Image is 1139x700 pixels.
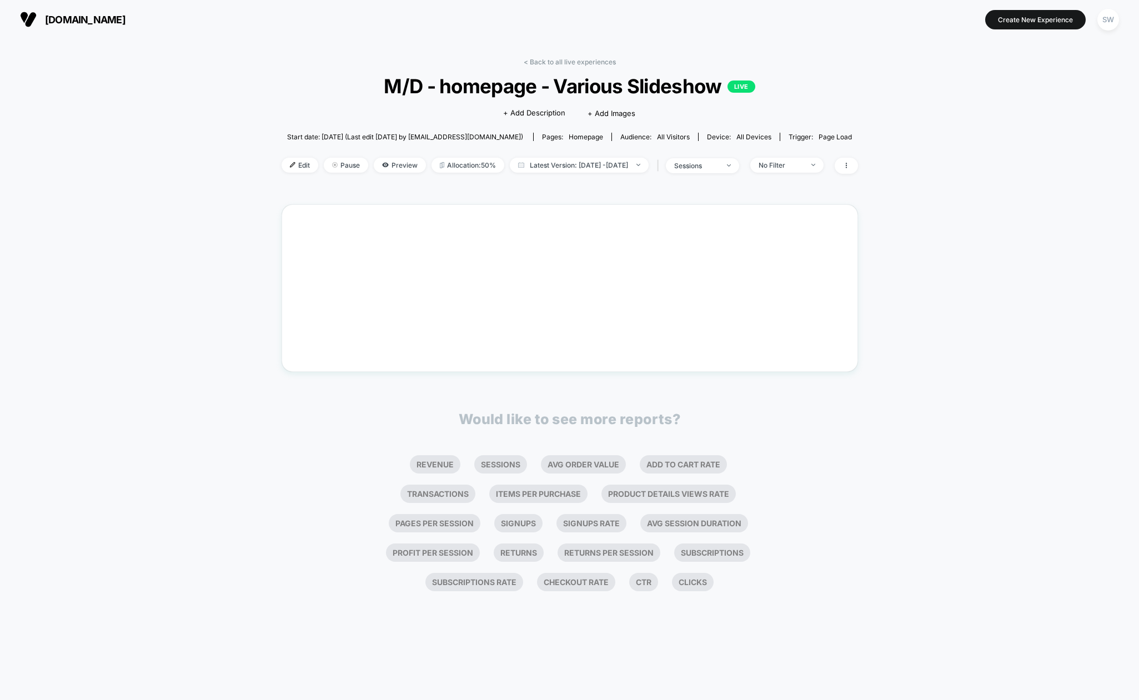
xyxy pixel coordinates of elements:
li: Transactions [400,485,475,503]
li: Signups [494,514,543,532]
div: SW [1097,9,1119,31]
span: homepage [569,133,603,141]
li: Add To Cart Rate [640,455,727,474]
div: Trigger: [789,133,852,141]
span: Start date: [DATE] (Last edit [DATE] by [EMAIL_ADDRESS][DOMAIN_NAME]) [287,133,523,141]
img: calendar [518,162,524,168]
img: end [332,162,338,168]
li: Sessions [474,455,527,474]
img: rebalance [440,162,444,168]
li: Avg Session Duration [640,514,748,532]
span: Pause [324,158,368,173]
div: sessions [674,162,719,170]
span: [DOMAIN_NAME] [45,14,126,26]
li: Revenue [410,455,460,474]
button: Create New Experience [985,10,1086,29]
img: Visually logo [20,11,37,28]
div: Audience: [620,133,690,141]
span: Latest Version: [DATE] - [DATE] [510,158,649,173]
span: Allocation: 50% [431,158,504,173]
li: Signups Rate [556,514,626,532]
span: + Add Description [503,108,565,119]
button: SW [1094,8,1122,31]
span: all devices [736,133,771,141]
p: Would like to see more reports? [459,411,681,427]
span: Page Load [819,133,852,141]
li: Items Per Purchase [489,485,588,503]
div: No Filter [759,161,803,169]
span: + Add Images [588,109,635,118]
span: | [654,158,666,174]
li: Ctr [629,573,658,591]
div: Pages: [542,133,603,141]
span: M/D - homepage - Various Slideshow [310,74,829,98]
img: end [636,164,640,166]
li: Product Details Views Rate [601,485,736,503]
li: Avg Order Value [541,455,626,474]
li: Returns Per Session [558,543,660,562]
img: edit [290,162,295,168]
img: end [727,164,731,167]
span: Device: [698,133,780,141]
li: Returns [494,543,544,562]
li: Subscriptions [674,543,750,562]
li: Pages Per Session [389,514,480,532]
span: Edit [282,158,318,173]
span: All Visitors [657,133,690,141]
li: Clicks [672,573,714,591]
li: Checkout Rate [537,573,615,591]
img: end [811,164,815,166]
li: Profit Per Session [386,543,480,562]
button: [DOMAIN_NAME] [17,11,129,28]
li: Subscriptions Rate [425,573,523,591]
p: LIVE [727,80,755,93]
span: Preview [374,158,426,173]
a: < Back to all live experiences [524,58,616,66]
